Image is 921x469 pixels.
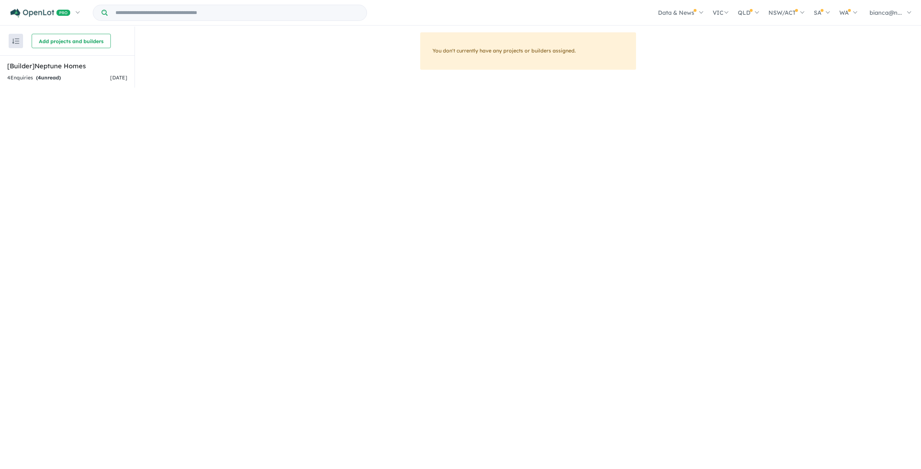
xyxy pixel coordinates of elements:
[36,74,61,81] strong: ( unread)
[870,9,902,16] span: bianca@n...
[38,74,41,81] span: 4
[420,32,636,70] div: You don't currently have any projects or builders assigned.
[10,9,71,18] img: Openlot PRO Logo White
[32,34,111,48] button: Add projects and builders
[7,61,127,71] h5: [Builder] Neptune Homes
[109,5,365,20] input: Try estate name, suburb, builder or developer
[110,74,127,81] span: [DATE]
[12,38,19,44] img: sort.svg
[7,74,61,82] div: 4 Enquir ies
